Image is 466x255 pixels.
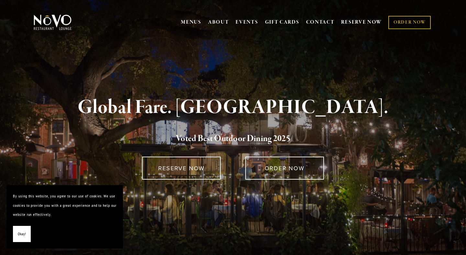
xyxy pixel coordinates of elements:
span: Okay! [18,229,26,239]
img: Novo Restaurant &amp; Lounge [32,14,73,30]
button: Okay! [13,226,31,242]
p: By using this website, you agree to our use of cookies. We use cookies to provide you with a grea... [13,192,116,219]
a: ORDER NOW [245,157,324,180]
a: ORDER NOW [388,16,431,29]
a: RESERVE NOW [142,157,221,180]
strong: Global Fare. [GEOGRAPHIC_DATA]. [78,95,388,120]
h2: 5 [44,132,422,146]
a: ABOUT [208,19,229,26]
a: RESERVE NOW [341,16,382,28]
a: MENUS [181,19,201,26]
a: CONTACT [306,16,335,28]
a: Voted Best Outdoor Dining 202 [176,133,286,145]
section: Cookie banner [6,185,123,249]
a: EVENTS [236,19,258,26]
a: GIFT CARDS [265,16,299,28]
